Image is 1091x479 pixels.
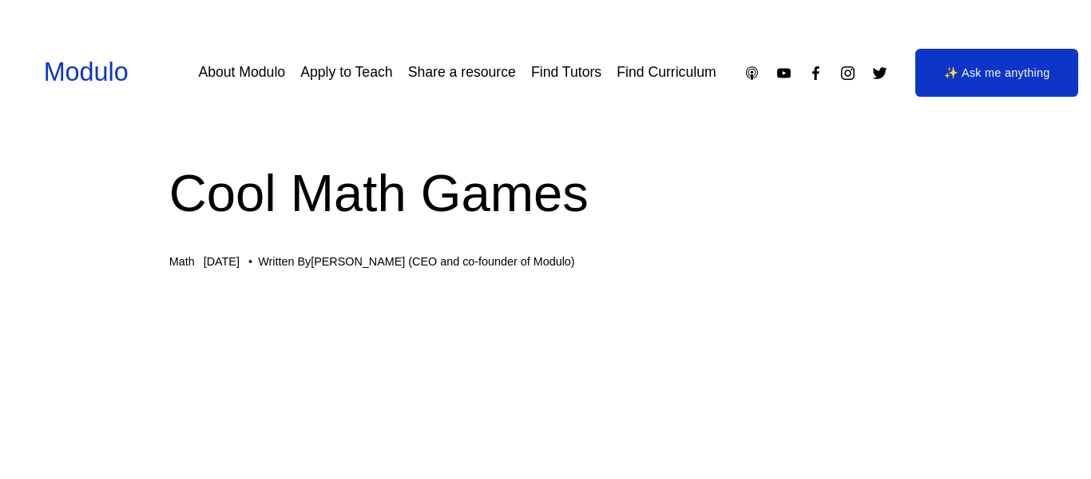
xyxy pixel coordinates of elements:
[531,58,601,86] a: Find Tutors
[204,255,240,268] span: [DATE]
[617,58,716,86] a: Find Curriculum
[311,255,574,268] a: [PERSON_NAME] (CEO and co-founder of Modulo)
[915,49,1078,97] a: ✨ Ask me anything
[776,65,792,82] a: YouTube
[807,65,824,82] a: Facebook
[408,58,516,86] a: Share a resource
[169,255,195,268] a: Math
[44,58,129,86] a: Modulo
[258,255,574,269] div: Written By
[744,65,760,82] a: Apple Podcasts
[871,65,888,82] a: Twitter
[198,58,285,86] a: About Modulo
[300,58,392,86] a: Apply to Teach
[169,157,922,230] h1: Cool Math Games
[839,65,856,82] a: Instagram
